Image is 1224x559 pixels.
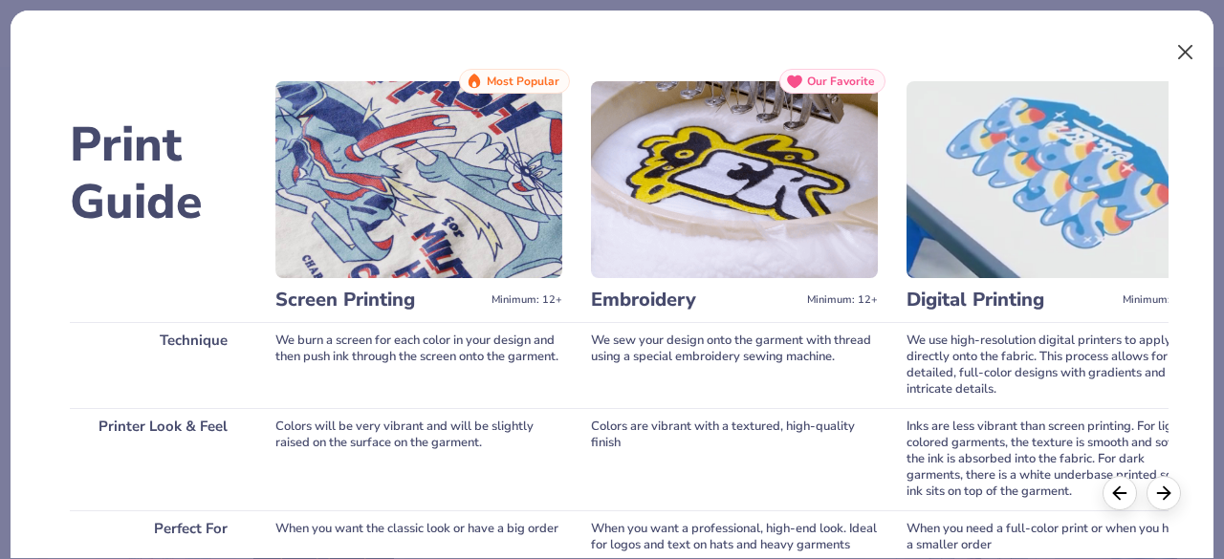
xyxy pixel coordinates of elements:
h3: Screen Printing [275,288,484,312]
div: Inks are less vibrant than screen printing. For light colored garments, the texture is smooth and... [907,408,1193,510]
span: Minimum: 12+ [492,293,562,307]
h2: Print Guide [70,117,247,231]
img: Screen Printing [275,81,562,278]
h3: Embroidery [591,288,799,312]
button: Close [1168,34,1204,71]
span: Minimum: 12+ [807,293,878,307]
div: Technique [70,322,247,408]
img: Digital Printing [907,81,1193,278]
div: Printer Look & Feel [70,408,247,510]
span: Most Popular [487,75,559,88]
div: Colors are vibrant with a textured, high-quality finish [591,408,878,510]
div: We sew your design onto the garment with thread using a special embroidery sewing machine. [591,322,878,408]
div: We use high-resolution digital printers to apply ink directly onto the fabric. This process allow... [907,322,1193,408]
span: Our Favorite [807,75,875,88]
span: Minimum: 12+ [1123,293,1193,307]
div: We burn a screen for each color in your design and then push ink through the screen onto the garm... [275,322,562,408]
img: Embroidery [591,81,878,278]
div: Colors will be very vibrant and will be slightly raised on the surface on the garment. [275,408,562,510]
h3: Digital Printing [907,288,1115,312]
